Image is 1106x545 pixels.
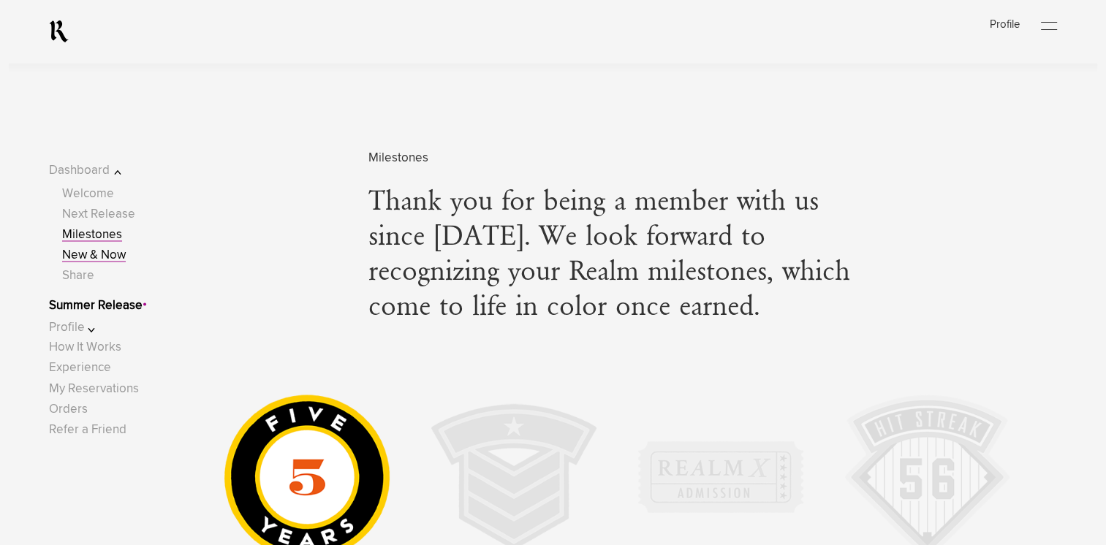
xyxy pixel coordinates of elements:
[989,19,1019,30] a: Profile
[49,382,139,395] a: My Reservations
[62,188,114,200] a: Welcome
[62,270,94,282] a: Share
[49,300,143,312] a: Summer Release
[49,20,69,43] a: RealmCellars
[49,341,121,354] a: How It Works
[49,318,142,338] button: Profile
[49,161,142,180] button: Dashboard
[49,362,111,374] a: Experience
[62,249,126,262] a: New & Now
[368,185,866,325] span: Thank you for being a member with us since [DATE]. We look forward to recognizing your Realm mile...
[49,423,126,435] a: Refer a Friend
[49,403,88,415] a: Orders
[62,208,135,221] a: Next Release
[62,229,122,241] a: Milestones
[368,148,866,168] span: Milestones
